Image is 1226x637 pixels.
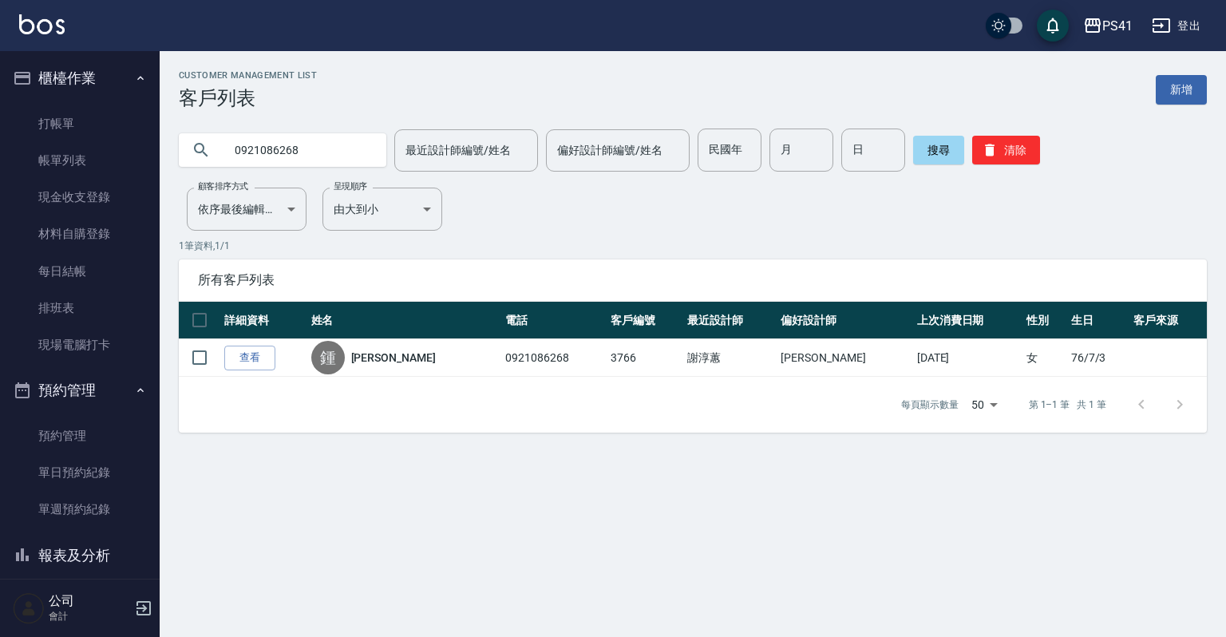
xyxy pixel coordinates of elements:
[1037,10,1069,42] button: save
[777,302,913,339] th: 偏好設計師
[501,302,606,339] th: 電話
[1067,302,1130,339] th: 生日
[1067,339,1130,377] td: 76/7/3
[607,302,684,339] th: 客戶編號
[972,136,1040,164] button: 清除
[179,70,317,81] h2: Customer Management List
[6,417,153,454] a: 預約管理
[913,339,1022,377] td: [DATE]
[198,180,248,192] label: 顧客排序方式
[901,398,959,412] p: 每頁顯示數量
[777,339,913,377] td: [PERSON_NAME]
[1022,339,1067,377] td: 女
[179,87,317,109] h3: 客戶列表
[322,188,442,231] div: 由大到小
[187,188,306,231] div: 依序最後編輯時間
[19,14,65,34] img: Logo
[6,535,153,576] button: 報表及分析
[223,129,374,172] input: 搜尋關鍵字
[311,341,345,374] div: 鍾
[334,180,367,192] label: 呈現順序
[913,302,1022,339] th: 上次消費日期
[220,302,307,339] th: 詳細資料
[6,142,153,179] a: 帳單列表
[501,339,606,377] td: 0921086268
[6,216,153,252] a: 材料自購登錄
[49,593,130,609] h5: 公司
[6,105,153,142] a: 打帳單
[6,57,153,99] button: 櫃檯作業
[13,592,45,624] img: Person
[6,326,153,363] a: 現場電腦打卡
[1029,398,1106,412] p: 第 1–1 筆 共 1 筆
[1145,11,1207,41] button: 登出
[179,239,1207,253] p: 1 筆資料, 1 / 1
[1156,75,1207,105] a: 新增
[683,302,777,339] th: 最近設計師
[6,179,153,216] a: 現金收支登錄
[6,253,153,290] a: 每日結帳
[224,346,275,370] a: 查看
[198,272,1188,288] span: 所有客戶列表
[1129,302,1207,339] th: 客戶來源
[607,339,684,377] td: 3766
[49,609,130,623] p: 會計
[6,370,153,411] button: 預約管理
[6,290,153,326] a: 排班表
[965,383,1003,426] div: 50
[1022,302,1067,339] th: 性別
[351,350,436,366] a: [PERSON_NAME]
[913,136,964,164] button: 搜尋
[1077,10,1139,42] button: PS41
[6,491,153,528] a: 單週預約紀錄
[683,339,777,377] td: 謝淳蕙
[1102,16,1133,36] div: PS41
[307,302,502,339] th: 姓名
[6,576,153,617] button: 客戶管理
[6,454,153,491] a: 單日預約紀錄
